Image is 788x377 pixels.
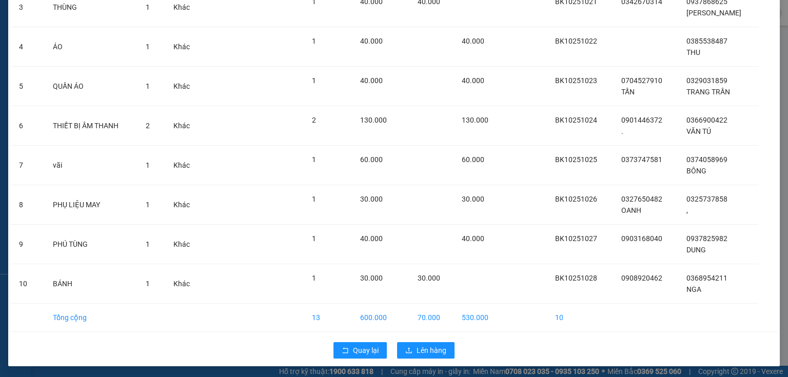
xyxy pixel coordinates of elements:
[88,44,170,58] div: 0368954211
[165,106,202,146] td: Khác
[45,304,137,332] td: Tổng cộng
[360,274,383,282] span: 30.000
[409,304,454,332] td: 70.000
[312,76,316,85] span: 1
[312,155,316,164] span: 1
[45,106,137,146] td: THIẾT BỊ ÂM THANH
[462,155,484,164] span: 60.000
[45,27,137,67] td: ÁO
[88,9,170,32] div: [PERSON_NAME]
[88,32,170,44] div: NGA
[555,116,597,124] span: BK10251024
[312,195,316,203] span: 1
[555,195,597,203] span: BK10251026
[686,116,727,124] span: 0366900422
[686,167,706,175] span: BÔNG
[146,3,150,11] span: 1
[333,342,387,359] button: rollbackQuay lại
[9,10,25,21] span: Gửi:
[45,225,137,264] td: PHÚ TÙNG
[686,234,727,243] span: 0937825982
[621,127,623,135] span: .
[621,76,662,85] span: 0704527910
[621,206,641,214] span: OANH
[165,225,202,264] td: Khác
[555,234,597,243] span: BK10251027
[360,116,387,124] span: 130.000
[11,67,45,106] td: 5
[462,195,484,203] span: 30.000
[417,345,446,356] span: Lên hàng
[686,285,701,293] span: NGA
[360,76,383,85] span: 40.000
[686,48,700,56] span: THU
[621,88,635,96] span: TẤN
[45,264,137,304] td: BÁNH
[462,37,484,45] span: 40.000
[11,106,45,146] td: 6
[353,345,379,356] span: Quay lại
[462,234,484,243] span: 40.000
[165,185,202,225] td: Khác
[555,155,597,164] span: BK10251025
[304,304,352,332] td: 13
[312,234,316,243] span: 1
[312,37,316,45] span: 1
[462,76,484,85] span: 40.000
[146,82,150,90] span: 1
[165,146,202,185] td: Khác
[146,280,150,288] span: 1
[686,127,711,135] span: VĂN TÚ
[360,37,383,45] span: 40.000
[621,274,662,282] span: 0908920462
[686,195,727,203] span: 0325737858
[360,195,383,203] span: 30.000
[165,27,202,67] td: Khác
[621,116,662,124] span: 0901446372
[360,234,383,243] span: 40.000
[621,195,662,203] span: 0327650482
[165,264,202,304] td: Khác
[555,37,597,45] span: BK10251022
[312,274,316,282] span: 1
[360,155,383,164] span: 60.000
[165,67,202,106] td: Khác
[686,206,688,214] span: ,
[103,58,169,76] span: LẠC SƠN
[342,347,349,355] span: rollback
[146,161,150,169] span: 1
[11,185,45,225] td: 8
[146,43,150,51] span: 1
[9,9,81,21] div: Bách Khoa
[686,9,741,17] span: [PERSON_NAME]
[555,274,597,282] span: BK10251028
[11,264,45,304] td: 10
[352,304,409,332] td: 600.000
[686,274,727,282] span: 0368954211
[555,76,597,85] span: BK10251023
[11,225,45,264] td: 9
[88,9,112,19] span: Nhận:
[397,342,455,359] button: uploadLên hàng
[686,246,706,254] span: DUNG
[45,185,137,225] td: PHỤ LIỆU MAY
[621,234,662,243] span: 0903168040
[454,304,502,332] td: 530.000
[146,240,150,248] span: 1
[312,116,316,124] span: 2
[405,347,412,355] span: upload
[547,304,613,332] td: 10
[45,146,137,185] td: vãi
[11,146,45,185] td: 7
[146,201,150,209] span: 1
[686,37,727,45] span: 0385538487
[418,274,440,282] span: 30.000
[686,76,727,85] span: 0329031859
[11,27,45,67] td: 4
[45,67,137,106] td: QUẦN ÁO
[9,21,81,35] div: 0908920462
[88,64,103,75] span: DĐ:
[621,155,662,164] span: 0373747581
[686,155,727,164] span: 0374058969
[686,88,730,96] span: TRANG TRẦN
